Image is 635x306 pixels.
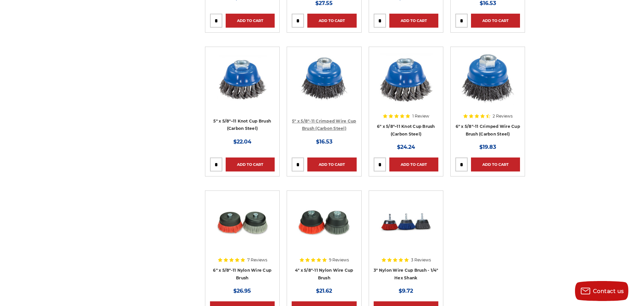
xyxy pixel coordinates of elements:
img: 6″ x 5/8″–11 Knot Cup Brush (Carbon Steel) [379,52,433,105]
a: Add to Cart [226,157,275,171]
span: $9.72 [399,288,413,294]
span: $16.53 [316,139,332,145]
a: Add to Cart [226,14,275,28]
span: $26.95 [233,288,251,294]
a: 6" x 5/8"-11 Crimped Wire Cup Brush (Carbon Steel) [456,124,520,137]
span: 9 Reviews [329,258,349,262]
img: 4" x 5/8"-11 Nylon Wire Cup Brushes [297,195,351,249]
span: $24.24 [397,144,415,150]
a: Add to Cart [307,14,356,28]
span: 3 Reviews [411,258,431,262]
a: 6" x 5/8"-11 Nylon Wire Cup Brush [213,268,271,280]
span: 2 Reviews [493,114,513,118]
a: Add to Cart [389,157,438,171]
span: 1 Review [412,114,429,118]
span: $21.62 [316,288,332,294]
a: Add to Cart [307,157,356,171]
span: Contact us [593,288,624,294]
a: 6″ x 5/8″–11 Knot Cup Brush (Carbon Steel) [374,52,438,116]
a: 4" x 5/8"-11 Nylon Wire Cup Brush [295,268,353,280]
img: 3" Nylon Wire Cup Brush - 1/4" Hex Shank [379,195,433,249]
a: 4" x 5/8"-11 Nylon Wire Cup Brushes [292,195,356,260]
img: 6" x 5/8"-11 Nylon Wire Wheel Cup Brushes [216,195,269,249]
button: Contact us [575,281,628,301]
span: 7 Reviews [247,258,267,262]
a: 3" Nylon Wire Cup Brush - 1/4" Hex Shank [374,195,438,260]
span: $19.83 [479,144,496,150]
a: 6" x 5/8"-11 Crimped Wire Cup Brush (Carbon Steel) [455,52,520,116]
a: Add to Cart [389,14,438,28]
span: $22.04 [233,139,251,145]
a: 6" x 5/8"-11 Nylon Wire Wheel Cup Brushes [210,195,275,260]
a: 5″ x 5/8″–11 Knot Cup Brush (Carbon Steel) [213,119,271,131]
img: 5″ x 5/8″–11 Knot Cup Brush (Carbon Steel) [216,52,269,105]
a: 5″ x 5/8″–11 Knot Cup Brush (Carbon Steel) [210,52,275,116]
img: 6" x 5/8"-11 Crimped Wire Cup Brush (Carbon Steel) [461,52,514,105]
img: 5" x 5/8"-11 Crimped Wire Cup Brush (Carbon Steel) [297,52,351,105]
a: 5" x 5/8"-11 Crimped Wire Cup Brush (Carbon Steel) [292,119,356,131]
a: 3" Nylon Wire Cup Brush - 1/4" Hex Shank [374,268,438,280]
a: 6″ x 5/8″–11 Knot Cup Brush (Carbon Steel) [377,124,435,137]
a: 5" x 5/8"-11 Crimped Wire Cup Brush (Carbon Steel) [292,52,356,116]
a: Add to Cart [471,157,520,171]
a: Add to Cart [471,14,520,28]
